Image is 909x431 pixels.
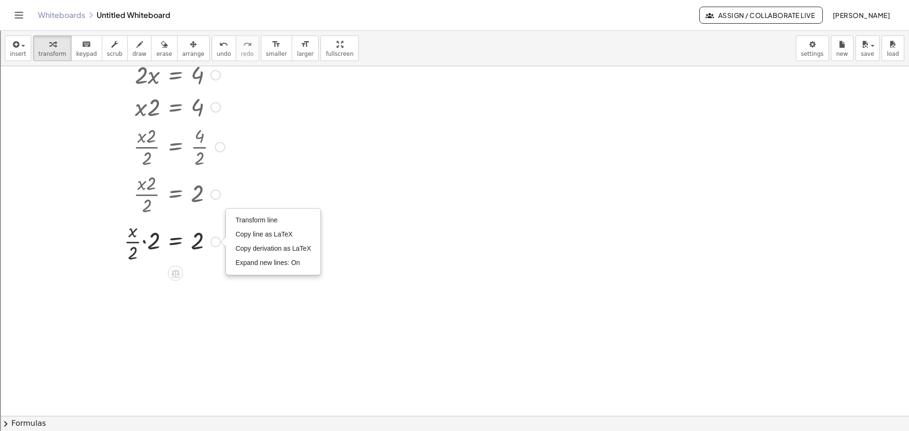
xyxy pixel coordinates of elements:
div: Sort New > Old [4,30,905,39]
span: [PERSON_NAME] [832,11,890,19]
a: Whiteboards [38,10,85,20]
button: Toggle navigation [11,8,27,23]
div: Move To ... [4,39,905,47]
span: transform [38,51,66,57]
div: Sign out [4,64,905,73]
button: Assign / Collaborate Live [699,7,823,24]
div: Home [4,4,198,12]
div: Options [4,56,905,64]
div: Sort A > Z [4,22,905,30]
div: Delete [4,47,905,56]
button: transform [33,35,71,61]
button: [PERSON_NAME] [825,7,898,24]
span: Assign / Collaborate Live [707,11,815,19]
